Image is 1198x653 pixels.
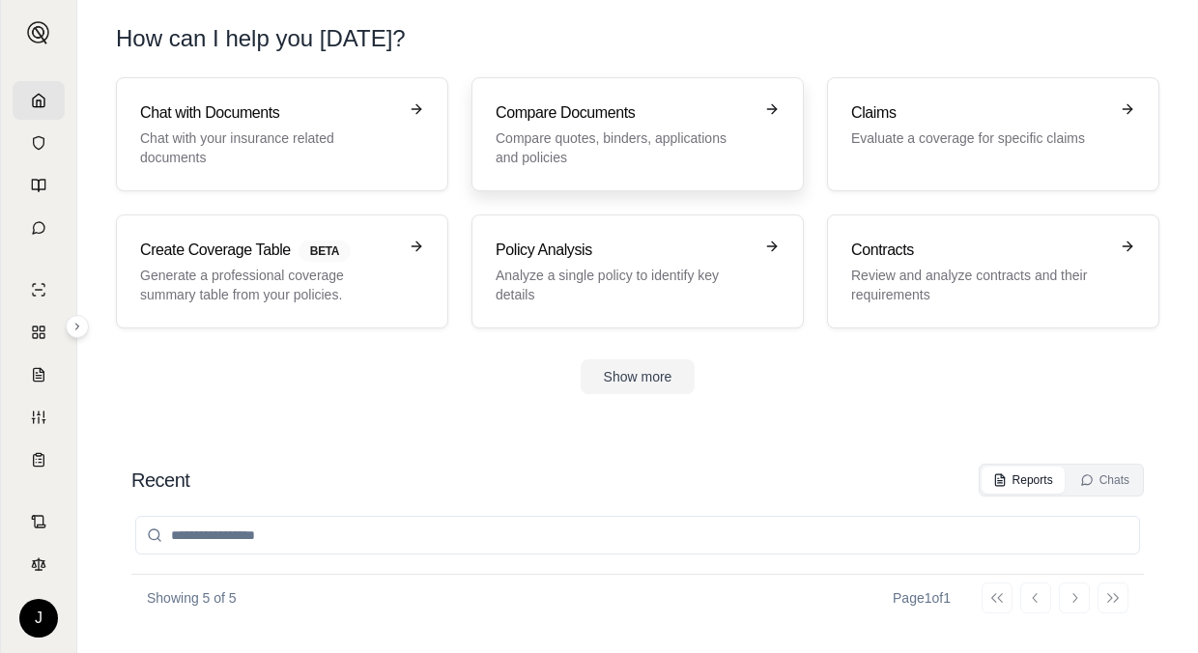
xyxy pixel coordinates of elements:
button: Chats [1069,467,1141,494]
button: Expand sidebar [19,14,58,52]
p: Evaluate a coverage for specific claims [851,128,1108,148]
button: Show more [581,359,696,394]
a: Policy AnalysisAnalyze a single policy to identify key details [471,214,804,328]
div: Page 1 of 1 [893,588,951,608]
p: Review and analyze contracts and their requirements [851,266,1108,304]
h3: Contracts [851,239,1108,262]
h3: Policy Analysis [496,239,753,262]
img: Expand sidebar [27,21,50,44]
a: Custom Report [13,398,65,437]
h3: Create Coverage Table [140,239,397,262]
p: Compare quotes, binders, applications and policies [496,128,753,167]
a: Home [13,81,65,120]
a: Single Policy [13,270,65,309]
a: Compare DocumentsCompare quotes, binders, applications and policies [471,77,804,191]
h3: Chat with Documents [140,101,397,125]
button: Expand sidebar [66,315,89,338]
h3: Compare Documents [496,101,753,125]
a: ClaimsEvaluate a coverage for specific claims [827,77,1159,191]
a: Coverage Table [13,440,65,479]
a: Claim Coverage [13,355,65,394]
p: Generate a professional coverage summary table from your policies. [140,266,397,304]
a: Chat with DocumentsChat with your insurance related documents [116,77,448,191]
p: Showing 5 of 5 [147,588,237,608]
a: Chat [13,209,65,247]
h1: How can I help you [DATE]? [116,23,1159,54]
a: Create Coverage TableBETAGenerate a professional coverage summary table from your policies. [116,214,448,328]
p: Analyze a single policy to identify key details [496,266,753,304]
a: Contract Analysis [13,502,65,541]
p: Chat with your insurance related documents [140,128,397,167]
div: Reports [993,472,1053,488]
a: ContractsReview and analyze contracts and their requirements [827,214,1159,328]
div: J [19,599,58,638]
a: Prompt Library [13,166,65,205]
button: Reports [982,467,1065,494]
a: Legal Search Engine [13,545,65,583]
div: Chats [1080,472,1129,488]
h2: Recent [131,467,189,494]
a: Documents Vault [13,124,65,162]
span: BETA [299,241,351,262]
h3: Claims [851,101,1108,125]
a: Policy Comparisons [13,313,65,352]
